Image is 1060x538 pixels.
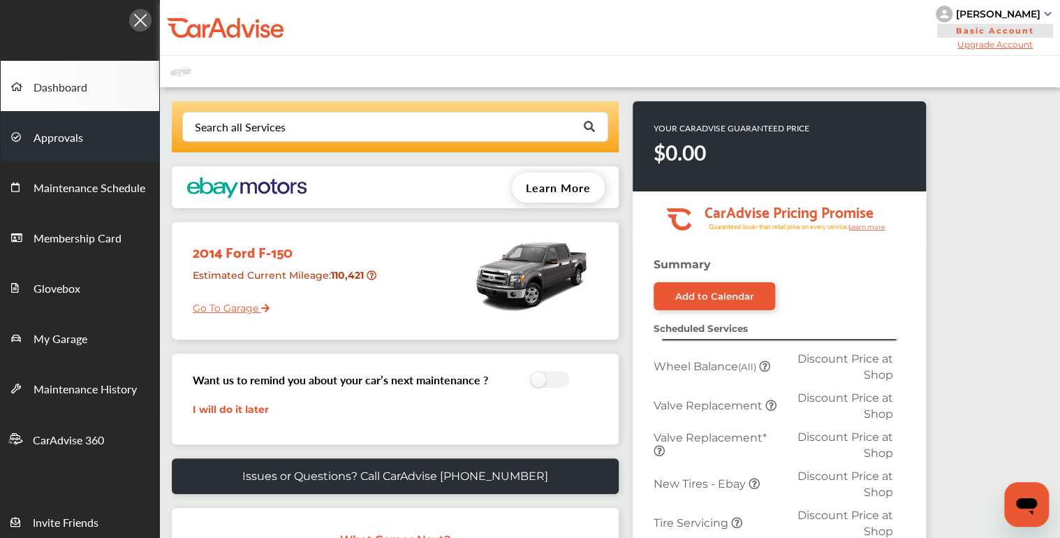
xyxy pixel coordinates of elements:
span: Upgrade Account [936,39,1054,50]
span: Discount Price at Shop [797,391,893,421]
img: mobile_9445_st0640_046.jpg [472,229,591,320]
div: Estimated Current Mileage : [182,263,387,299]
span: Membership Card [34,230,122,248]
a: Approvals [1,111,159,161]
img: placeholder_car.fcab19be.svg [170,63,191,80]
iframe: Button to launch messaging window [1004,482,1049,527]
span: Learn More [526,180,591,196]
span: Maintenance History [34,381,137,399]
span: Maintenance Schedule [34,180,145,198]
h3: Want us to remind you about your car’s next maintenance ? [193,372,488,388]
span: Discount Price at Shop [797,430,893,460]
a: Dashboard [1,61,159,111]
div: [PERSON_NAME] [956,8,1040,20]
span: Invite Friends [33,514,98,532]
p: Issues or Questions? Call CarAdvise [PHONE_NUMBER] [242,470,548,483]
tspan: Learn more [848,223,885,231]
tspan: Guaranteed lower than retail price on every service. [709,222,848,231]
img: knH8PDtVvWoAbQRylUukY18CTiRevjo20fAtgn5MLBQj4uumYvk2MzTtcAIzfGAtb1XOLVMAvhLuqoNAbL4reqehy0jehNKdM... [936,6,952,22]
tspan: CarAdvise Pricing Promise [705,198,874,224]
span: Dashboard [34,79,87,97]
strong: $0.00 [654,138,706,167]
div: Search all Services [195,122,286,133]
a: Glovebox [1,262,159,312]
a: Issues or Questions? Call CarAdvise [PHONE_NUMBER] [172,458,619,494]
div: Add to Calendar [675,291,754,302]
span: CarAdvise 360 [33,432,104,450]
span: Approvals [34,129,83,147]
div: 2014 Ford F-150 [182,229,387,263]
a: Maintenance Schedule [1,161,159,212]
span: Valve Replacement [654,399,765,412]
span: Valve Replacement* [654,431,767,444]
a: My Garage [1,312,159,363]
strong: 110,421 [331,269,367,282]
img: sCxJUJ+qAmfqhQGDUl18vwLg4ZYJ6CxN7XmbOMBAAAAAElFTkSuQmCC [1044,12,1051,16]
span: Discount Price at Shop [797,352,893,381]
span: Glovebox [34,280,80,298]
span: Tire Servicing [654,516,731,530]
p: YOUR CARADVISE GUARANTEED PRICE [654,122,809,134]
span: Basic Account [937,24,1053,38]
a: I will do it later [193,403,269,416]
strong: Summary [654,258,711,271]
span: My Garage [34,330,87,349]
span: Discount Price at Shop [797,470,893,499]
a: Add to Calendar [654,282,775,310]
a: Membership Card [1,212,159,262]
span: Wheel Balance [654,360,759,373]
img: Icon.5fd9dcc7.svg [129,9,152,31]
a: Go To Garage [182,291,270,318]
span: Discount Price at Shop [797,509,893,538]
span: New Tires - Ebay [654,477,749,490]
small: (All) [738,361,756,372]
strong: Scheduled Services [654,323,748,334]
a: Maintenance History [1,363,159,413]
